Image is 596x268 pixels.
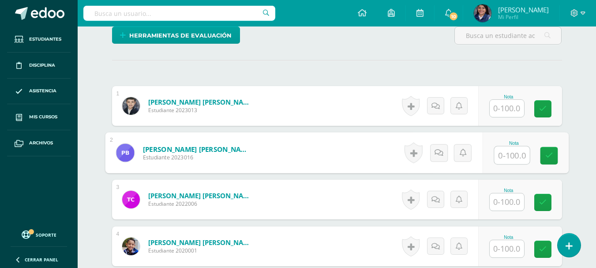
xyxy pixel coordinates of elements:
[7,79,71,105] a: Asistencia
[7,53,71,79] a: Disciplina
[498,13,549,21] span: Mi Perfil
[7,26,71,53] a: Estudiantes
[148,106,254,114] span: Estudiante 2023013
[122,238,140,255] img: 9a338fdf77cf31f343d3d38663df9692.png
[29,140,53,147] span: Archivos
[489,235,528,240] div: Nota
[29,62,55,69] span: Disciplina
[29,36,61,43] span: Estudiantes
[7,130,71,156] a: Archivos
[489,94,528,99] div: Nota
[148,247,254,254] span: Estudiante 2020001
[494,141,534,146] div: Nota
[142,144,251,154] a: [PERSON_NAME] [PERSON_NAME]
[490,100,524,117] input: 0-100.0
[142,154,251,162] span: Estudiante 2023016
[490,193,524,211] input: 0-100.0
[25,257,58,263] span: Cerrar panel
[129,27,232,44] span: Herramientas de evaluación
[83,6,275,21] input: Busca un usuario...
[148,238,254,247] a: [PERSON_NAME] [PERSON_NAME]
[474,4,491,22] img: d10d8054c1321d3b620d686a3ef49a60.png
[29,87,56,94] span: Asistencia
[489,188,528,193] div: Nota
[29,113,57,121] span: Mis cursos
[7,104,71,130] a: Mis cursos
[11,228,67,240] a: Soporte
[494,147,529,164] input: 0-100.0
[455,27,561,44] input: Busca un estudiante aquí...
[148,98,254,106] a: [PERSON_NAME] [PERSON_NAME]
[116,143,134,162] img: ad3f93b419ad4b27e13430f923d2051e.png
[490,240,524,257] input: 0-100.0
[449,11,458,21] span: 10
[498,5,549,14] span: [PERSON_NAME]
[122,97,140,115] img: 2489d04f37693b875024e9f7949c6267.png
[36,232,56,238] span: Soporte
[112,26,240,44] a: Herramientas de evaluación
[122,191,140,208] img: f312c72fd169cdb8b568a28745225d96.png
[148,200,254,208] span: Estudiante 2022006
[148,191,254,200] a: [PERSON_NAME] [PERSON_NAME]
